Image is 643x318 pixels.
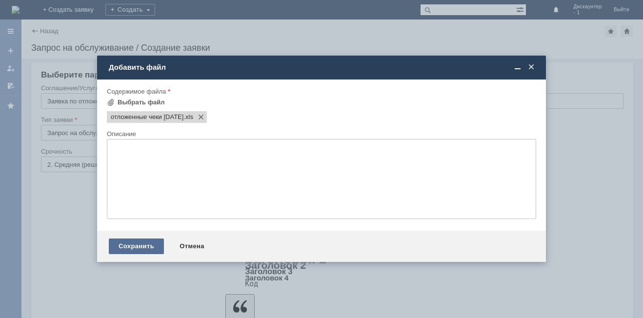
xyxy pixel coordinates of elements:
span: отложенные чеки 20.08.25.xls [111,113,183,121]
span: Закрыть [526,63,536,72]
span: отложенные чеки 20.08.25.xls [183,113,193,121]
div: Содержимое файла [107,88,534,95]
span: Свернуть (Ctrl + M) [513,63,522,72]
div: Добавить файл [109,63,536,72]
div: Описание [107,131,534,137]
div: Прошу удалить отложенные чеки [4,4,142,12]
div: Выбрать файл [118,99,165,106]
